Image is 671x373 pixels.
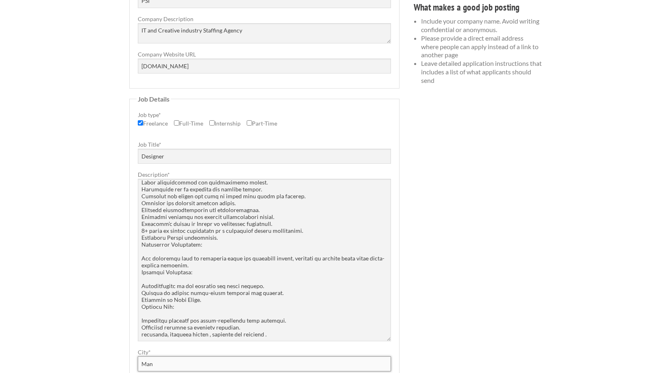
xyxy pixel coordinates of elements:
label: City [138,348,391,356]
input: Internship [209,120,215,126]
h4: What makes a good job posting [414,1,542,14]
label: Internship [209,119,241,132]
label: Job type [138,111,391,119]
label: Part-Time [247,119,277,132]
input: Full-Time [174,120,179,126]
input: Part-Time [247,120,252,126]
li: Please provide a direct email address where people can apply instead of a link to another page [421,34,542,59]
label: Company Website URL [138,50,391,59]
label: Job Title [138,140,391,149]
li: Include your company name. Avoid writing confidential or anonymous. [421,17,542,34]
label: Full-Time [174,119,203,132]
label: Description [138,170,391,179]
legend: Job Details [137,96,171,102]
input: Freelance [138,120,143,126]
li: Leave detailed application instructions that includes a list of what applicants should send [421,59,542,85]
label: Freelance [138,119,168,132]
label: Company Description [138,15,391,23]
